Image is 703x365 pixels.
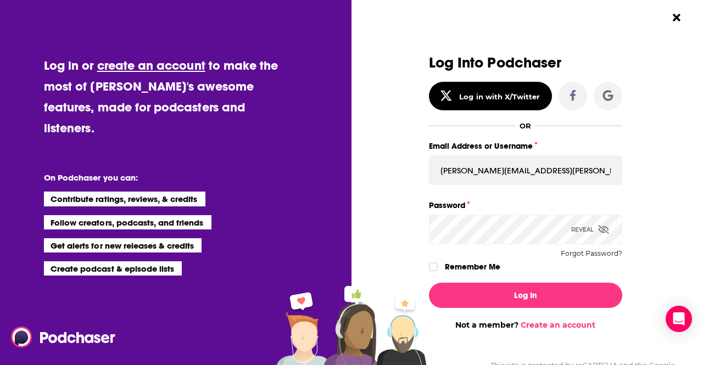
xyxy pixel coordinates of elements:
[44,192,205,206] li: Contribute ratings, reviews, & credits
[429,139,622,153] label: Email Address or Username
[429,198,622,212] label: Password
[11,327,116,347] img: Podchaser - Follow, Share and Rate Podcasts
[521,320,595,330] a: Create an account
[44,215,211,229] li: Follow creators, podcasts, and friends
[429,55,622,71] h3: Log Into Podchaser
[520,121,531,130] div: OR
[666,7,687,28] button: Close Button
[666,306,692,332] div: Open Intercom Messenger
[561,250,622,257] button: Forgot Password?
[445,260,500,274] label: Remember Me
[429,320,622,330] div: Not a member?
[459,92,540,101] div: Log in with X/Twitter
[44,172,264,183] li: On Podchaser you can:
[429,155,622,185] input: Email Address or Username
[571,215,609,244] div: Reveal
[11,327,108,347] a: Podchaser - Follow, Share and Rate Podcasts
[44,261,182,276] li: Create podcast & episode lists
[429,283,622,308] button: Log In
[44,238,202,252] li: Get alerts for new releases & credits
[429,82,552,110] button: Log in with X/Twitter
[97,58,205,73] a: create an account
